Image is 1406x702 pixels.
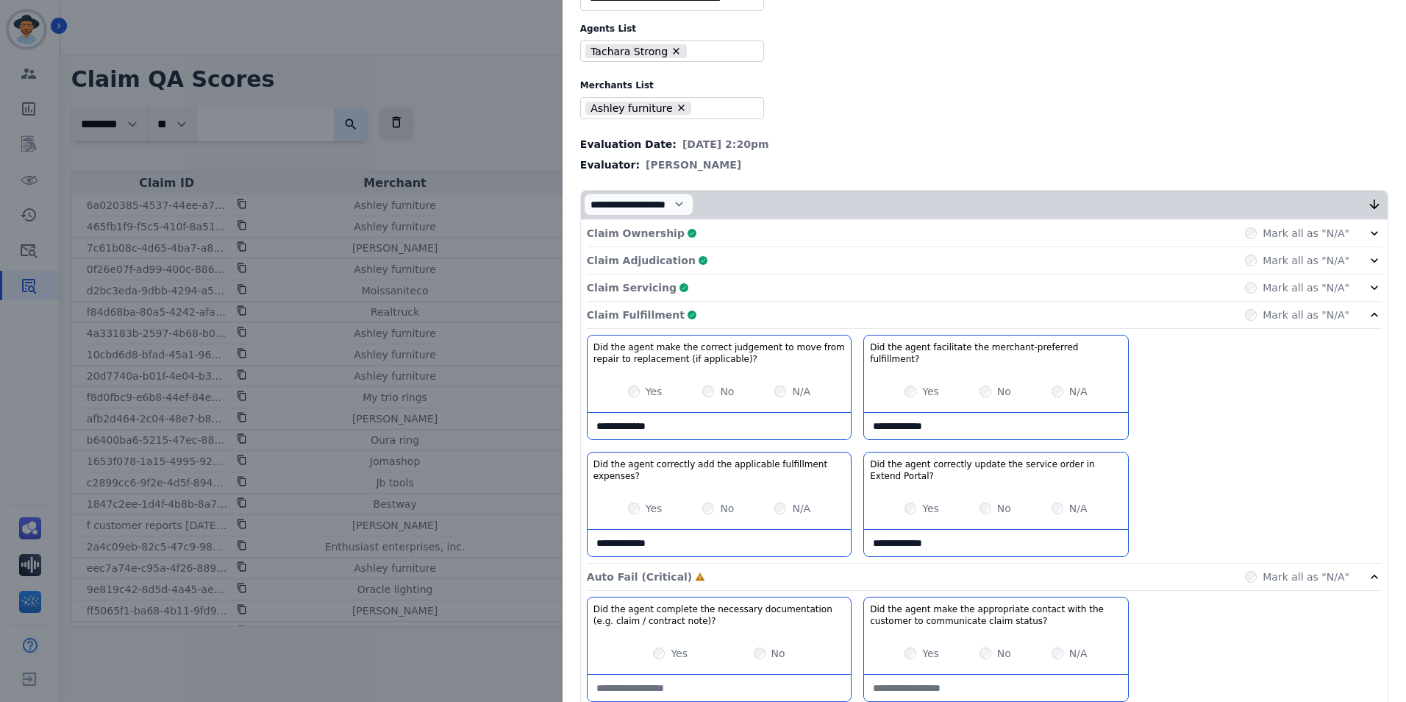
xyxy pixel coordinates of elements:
[1069,646,1088,661] label: N/A
[587,570,692,584] p: Auto Fail (Critical)
[922,501,939,516] label: Yes
[997,646,1011,661] label: No
[1263,308,1349,322] label: Mark all as "N/A"
[997,501,1011,516] label: No
[1263,253,1349,268] label: Mark all as "N/A"
[585,102,691,116] li: Ashley furniture
[580,79,1388,91] label: Merchants List
[593,603,845,627] h3: Did the agent complete the necessary documentation (e.g. claim / contract note)?
[720,501,734,516] label: No
[1069,384,1088,399] label: N/A
[870,458,1121,482] h3: Did the agent correctly update the service order in Extend Portal?
[646,501,663,516] label: Yes
[584,99,754,117] ul: selected options
[593,341,845,365] h3: Did the agent make the correct judgement to move from repair to replacement (if applicable)?
[1263,226,1349,241] label: Mark all as "N/A"
[593,458,845,482] h3: Did the agent correctly add the applicable fulfillment expenses?
[771,646,785,661] label: No
[585,44,686,58] li: Tachara Strong
[580,23,1388,35] label: Agents List
[922,384,939,399] label: Yes
[997,384,1011,399] label: No
[1263,570,1349,584] label: Mark all as "N/A"
[922,646,939,661] label: Yes
[870,603,1121,627] h3: Did the agent make the appropriate contact with the customer to communicate claim status?
[580,137,1388,152] div: Evaluation Date:
[720,384,734,399] label: No
[646,157,741,172] span: [PERSON_NAME]
[870,341,1121,365] h3: Did the agent facilitate the merchant-preferred fulfillment?
[682,137,769,152] span: [DATE] 2:20pm
[584,43,754,60] ul: selected options
[676,102,687,113] button: Remove Ashley furniture
[646,384,663,399] label: Yes
[587,280,677,295] p: Claim Servicing
[671,46,682,57] button: Remove Tachara Strong
[587,253,696,268] p: Claim Adjudication
[1069,501,1088,516] label: N/A
[671,646,688,661] label: Yes
[587,226,685,241] p: Claim Ownership
[587,308,685,322] p: Claim Fulfillment
[580,157,1388,172] div: Evaluator:
[792,384,810,399] label: N/A
[1263,280,1349,295] label: Mark all as "N/A"
[792,501,810,516] label: N/A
